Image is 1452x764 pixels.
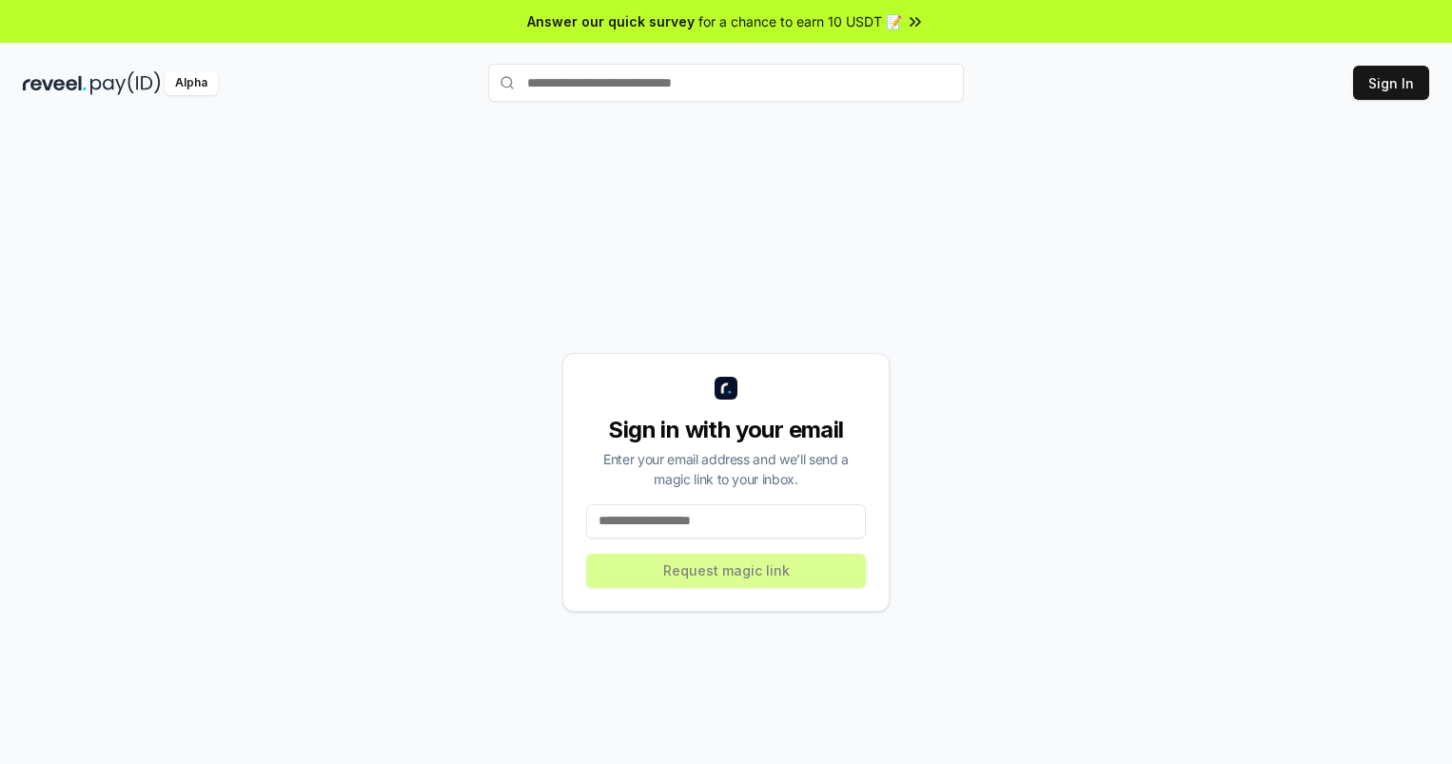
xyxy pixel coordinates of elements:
div: Alpha [165,71,218,95]
img: logo_small [715,377,737,400]
img: pay_id [90,71,161,95]
div: Sign in with your email [586,415,866,445]
span: Answer our quick survey [527,11,695,31]
img: reveel_dark [23,71,87,95]
span: for a chance to earn 10 USDT 📝 [698,11,902,31]
div: Enter your email address and we’ll send a magic link to your inbox. [586,449,866,489]
button: Sign In [1353,66,1429,100]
